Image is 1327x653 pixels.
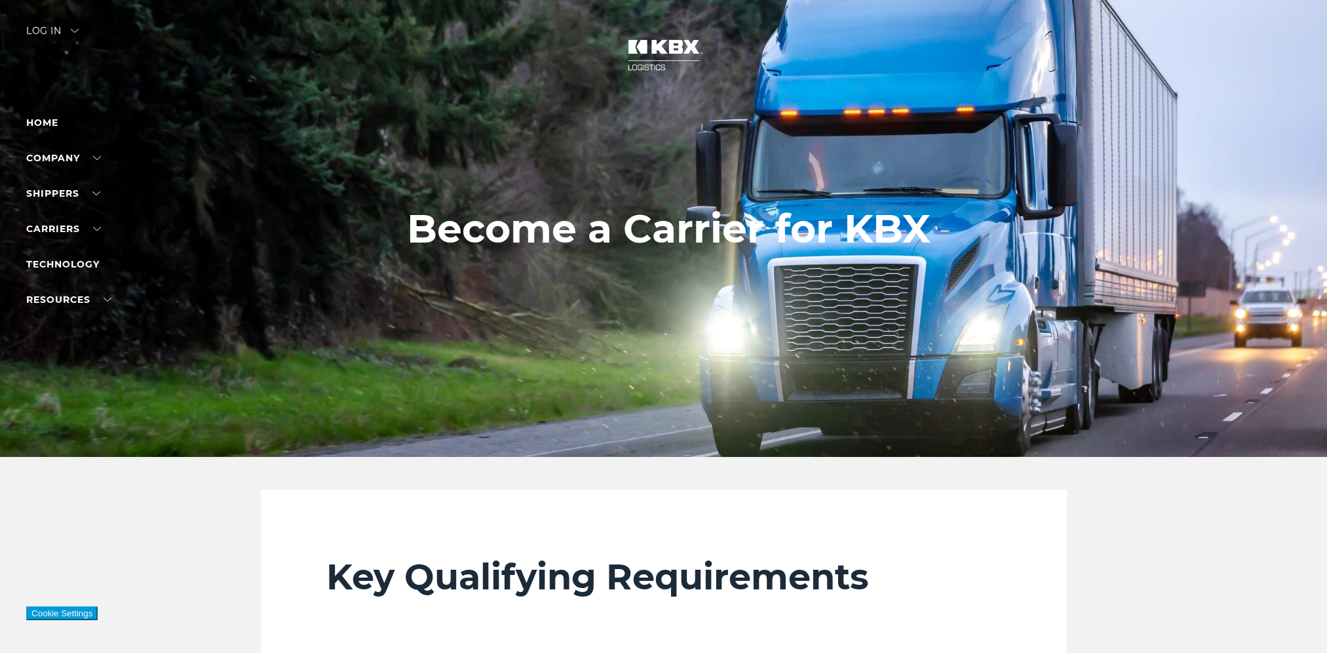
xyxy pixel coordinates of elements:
[26,117,58,129] a: Home
[407,207,931,251] h1: Become a Carrier for KBX
[615,26,713,84] img: kbx logo
[326,555,1001,599] h2: Key Qualifying Requirements
[26,152,101,164] a: Company
[71,29,79,33] img: arrow
[26,223,101,235] a: Carriers
[26,606,98,620] button: Cookie Settings
[26,26,79,45] div: Log in
[26,258,100,270] a: Technology
[26,294,111,306] a: RESOURCES
[26,188,100,199] a: SHIPPERS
